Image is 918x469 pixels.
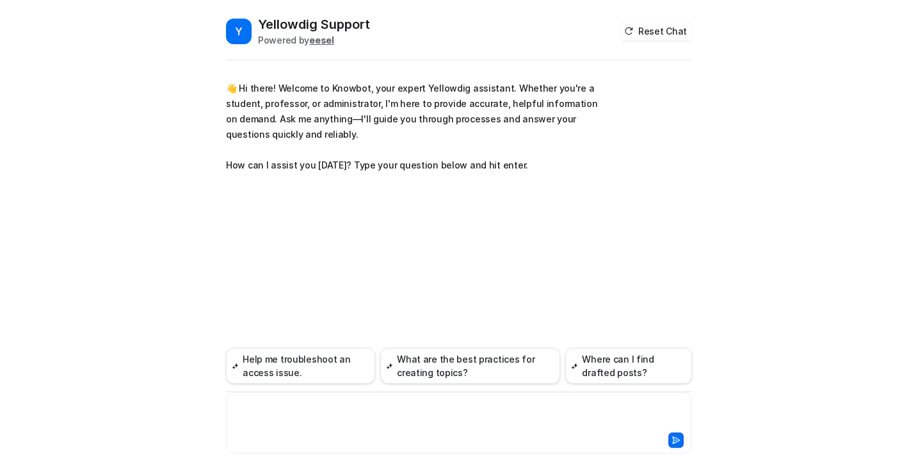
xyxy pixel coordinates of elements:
[380,348,560,384] button: What are the best practices for creating topics?
[309,35,334,45] b: eesel
[620,22,692,40] button: Reset Chat
[565,348,692,384] button: Where can I find drafted posts?
[226,81,600,173] p: 👋 Hi there! Welcome to Knowbot, your expert Yellowdig assistant. Whether you're a student, profes...
[226,348,375,384] button: Help me troubleshoot an access issue.
[258,15,370,33] h2: Yellowdig Support
[258,33,370,47] div: Powered by
[226,19,252,44] span: Y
